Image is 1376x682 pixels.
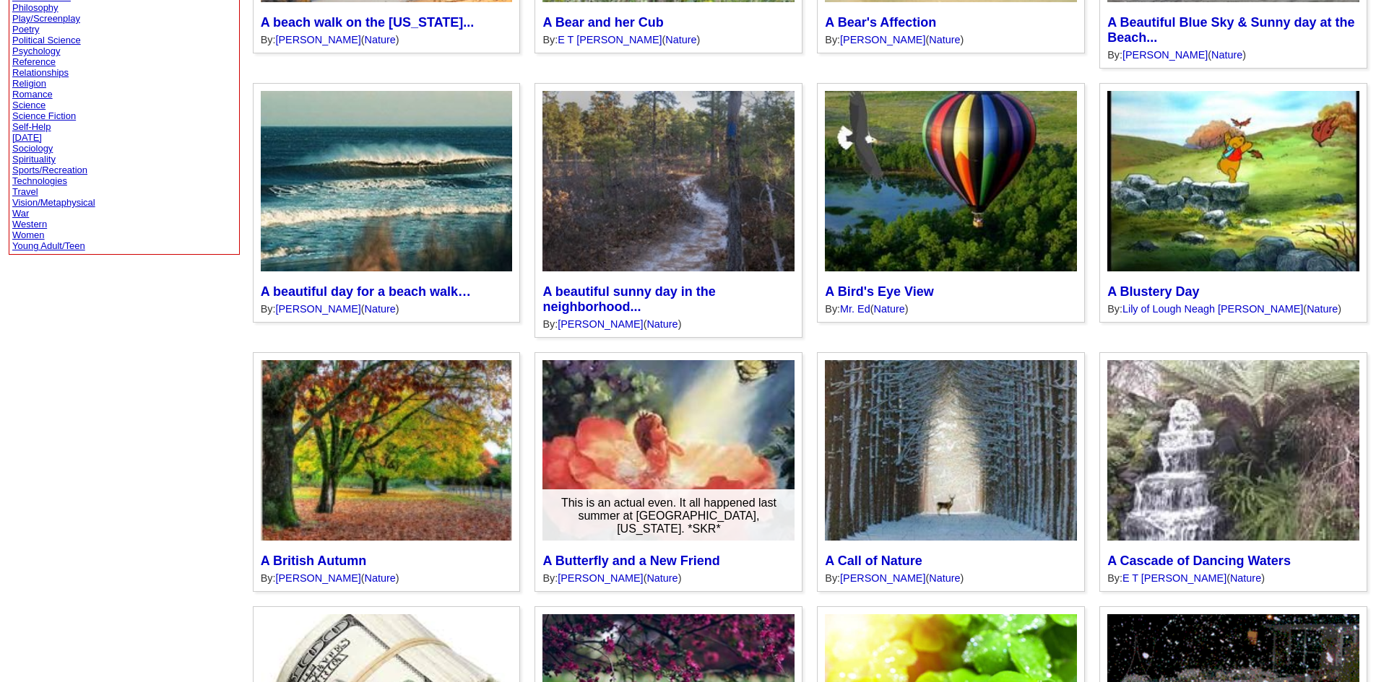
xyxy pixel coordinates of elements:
[542,284,715,314] a: A beautiful sunny day in the neighborhood...
[1122,303,1303,315] a: Lily of Lough Neagh [PERSON_NAME]
[825,34,1077,45] div: By: ( )
[261,34,513,45] div: By: ( )
[665,34,696,45] a: Nature
[12,197,95,208] a: Vision/Metaphysical
[929,572,960,584] a: Nature
[12,186,38,197] a: Travel
[542,318,795,330] div: By: ( )
[825,303,1077,315] div: By: ( )
[12,165,87,175] a: Sports/Recreation
[929,34,960,45] a: Nature
[12,121,51,132] a: Self-Help
[542,554,719,568] a: A Butterfly and a New Friend
[825,284,933,299] a: A Bird's Eye View
[874,303,905,315] a: Nature
[12,45,60,56] a: Psychology
[12,89,53,100] a: Romance
[12,143,53,154] a: Sociology
[365,572,396,584] a: Nature
[12,100,46,110] a: Science
[840,572,925,584] a: [PERSON_NAME]
[1307,303,1338,315] a: Nature
[275,572,360,584] a: [PERSON_NAME]
[646,572,678,584] a: Nature
[825,554,922,568] a: A Call of Nature
[12,24,40,35] a: Poetry
[12,110,76,121] a: Science Fiction
[825,572,1077,584] div: By: ( )
[12,56,56,67] a: Reference
[558,318,643,330] a: [PERSON_NAME]
[542,489,795,543] div: This is an actual even. It all happened last summer at [GEOGRAPHIC_DATA], [US_STATE]. *SKR*
[1122,49,1208,61] a: [PERSON_NAME]
[1107,49,1359,61] div: By: ( )
[12,2,59,13] a: Philosophy
[825,15,936,30] a: A Bear's Affection
[1122,572,1226,584] a: E T [PERSON_NAME]
[275,303,360,315] a: [PERSON_NAME]
[261,572,513,584] div: By: ( )
[12,219,47,229] a: Western
[542,15,663,30] a: A Bear and her Cub
[1211,49,1242,61] a: Nature
[840,303,870,315] a: Mr. Ed
[275,34,360,45] a: [PERSON_NAME]
[542,572,795,584] div: By: ( )
[12,78,46,89] a: Religion
[261,284,471,299] a: A beautiful day for a beach walk…
[12,154,56,165] a: Spirituality
[12,229,45,240] a: Women
[12,132,42,143] a: [DATE]
[1107,15,1354,45] a: A Beautiful Blue Sky & Sunny day at the Beach...
[1107,284,1199,299] a: A Blustery Day
[1230,572,1261,584] a: Nature
[12,35,81,45] a: Political Science
[558,572,643,584] a: [PERSON_NAME]
[261,554,367,568] a: A British Autumn
[840,34,925,45] a: [PERSON_NAME]
[365,34,396,45] a: Nature
[542,34,795,45] div: By: ( )
[558,34,662,45] a: E T [PERSON_NAME]
[646,318,678,330] a: Nature
[1107,554,1291,568] a: A Cascade of Dancing Waters
[365,303,396,315] a: Nature
[12,208,29,219] a: War
[261,303,513,315] div: By: ( )
[261,15,475,30] a: A beach walk on the [US_STATE]...
[12,13,80,24] a: Play/Screenplay
[12,67,69,78] a: Relationships
[12,240,85,251] a: Young Adult/Teen
[1107,303,1359,315] div: By: ( )
[1107,572,1359,584] div: By: ( )
[12,175,67,186] a: Technologies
